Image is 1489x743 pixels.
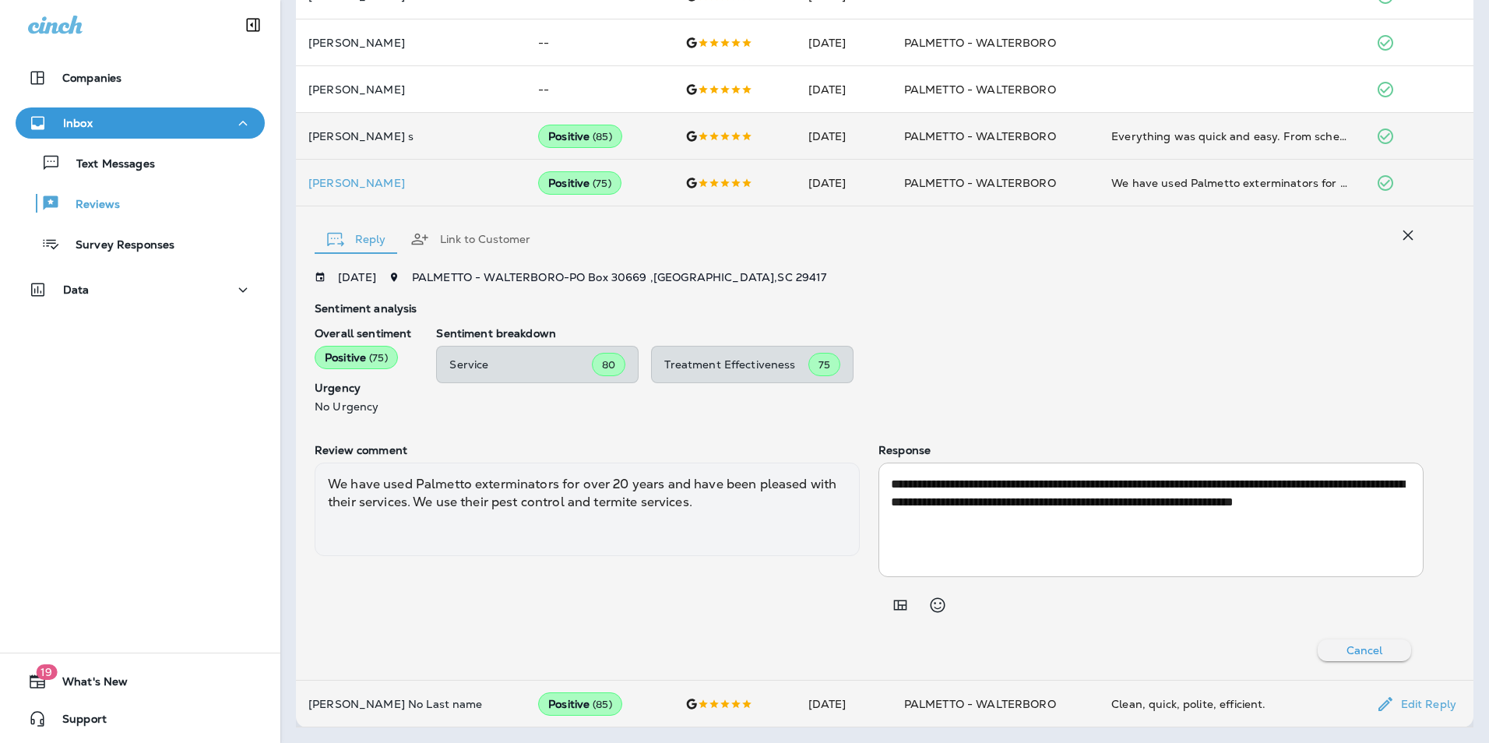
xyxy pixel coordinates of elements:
[904,176,1056,190] span: PALMETTO - WALTERBORO
[664,358,808,371] p: Treatment Effectiveness
[16,274,265,305] button: Data
[315,211,398,267] button: Reply
[526,66,673,113] td: --
[16,107,265,139] button: Inbox
[1111,696,1350,712] div: Clean, quick, polite, efficient.
[16,146,265,179] button: Text Messages
[16,666,265,697] button: 19What's New
[62,72,121,84] p: Companies
[1395,698,1456,710] p: Edit Reply
[308,698,513,710] p: [PERSON_NAME] No Last name
[602,358,615,371] span: 80
[308,130,513,143] p: [PERSON_NAME] s
[796,160,892,206] td: [DATE]
[315,382,411,394] p: Urgency
[315,463,860,556] div: We have used Palmetto exterminators for over 20 years and have been pleased with their services. ...
[449,358,592,371] p: Service
[36,664,57,680] span: 19
[308,177,513,189] p: [PERSON_NAME]
[1346,644,1383,657] p: Cancel
[369,351,388,364] span: ( 75 )
[538,125,622,148] div: Positive
[1111,175,1350,191] div: We have used Palmetto exterminators for over 20 years and have been pleased with their services. ...
[796,113,892,160] td: [DATE]
[818,358,830,371] span: 75
[315,327,411,340] p: Overall sentiment
[63,117,93,129] p: Inbox
[315,346,398,369] div: Positive
[308,177,513,189] div: Click to view Customer Drawer
[904,129,1056,143] span: PALMETTO - WALTERBORO
[412,270,827,284] span: PALMETTO - WALTERBORO - PO Box 30669 , [GEOGRAPHIC_DATA] , SC 29417
[315,400,411,413] p: No Urgency
[593,130,612,143] span: ( 85 )
[922,590,953,621] button: Select an emoji
[1111,129,1350,144] div: Everything was quick and easy. From scheduling to paying the bill, it was a smooth process. Kevin...
[796,681,892,727] td: [DATE]
[1318,639,1411,661] button: Cancel
[538,692,622,716] div: Positive
[63,283,90,296] p: Data
[47,713,107,731] span: Support
[315,302,1424,315] p: Sentiment analysis
[315,444,860,456] p: Review comment
[796,66,892,113] td: [DATE]
[61,157,155,172] p: Text Messages
[904,697,1056,711] span: PALMETTO - WALTERBORO
[60,198,120,213] p: Reviews
[60,238,174,253] p: Survey Responses
[16,227,265,260] button: Survey Responses
[338,271,376,283] p: [DATE]
[885,590,916,621] button: Add in a premade template
[16,703,265,734] button: Support
[538,171,621,195] div: Positive
[16,187,265,220] button: Reviews
[593,698,612,711] span: ( 85 )
[904,83,1056,97] span: PALMETTO - WALTERBORO
[436,327,1424,340] p: Sentiment breakdown
[526,19,673,66] td: --
[878,444,1424,456] p: Response
[47,675,128,694] span: What's New
[231,9,275,40] button: Collapse Sidebar
[16,62,265,93] button: Companies
[593,177,611,190] span: ( 75 )
[398,211,543,267] button: Link to Customer
[796,19,892,66] td: [DATE]
[308,37,513,49] p: [PERSON_NAME]
[904,36,1056,50] span: PALMETTO - WALTERBORO
[308,83,513,96] p: [PERSON_NAME]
